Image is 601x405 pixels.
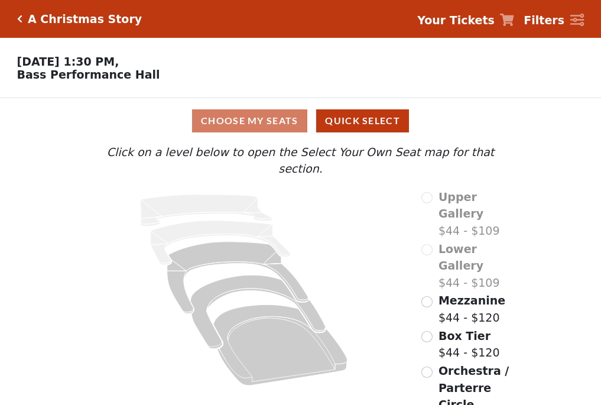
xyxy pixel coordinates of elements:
[417,12,514,29] a: Your Tickets
[524,12,584,29] a: Filters
[438,294,505,307] span: Mezzanine
[417,14,495,27] strong: Your Tickets
[438,189,518,239] label: $44 - $109
[438,190,483,221] span: Upper Gallery
[141,195,273,226] path: Upper Gallery - Seats Available: 0
[83,144,517,177] p: Click on a level below to open the Select Your Own Seat map for that section.
[438,241,518,291] label: $44 - $109
[214,304,348,385] path: Orchestra / Parterre Circle - Seats Available: 117
[151,221,291,265] path: Lower Gallery - Seats Available: 0
[524,14,564,27] strong: Filters
[438,328,500,361] label: $44 - $120
[17,15,22,23] a: Click here to go back to filters
[316,109,409,132] button: Quick Select
[438,329,490,342] span: Box Tier
[438,292,505,326] label: $44 - $120
[438,242,483,273] span: Lower Gallery
[28,12,142,26] h5: A Christmas Story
